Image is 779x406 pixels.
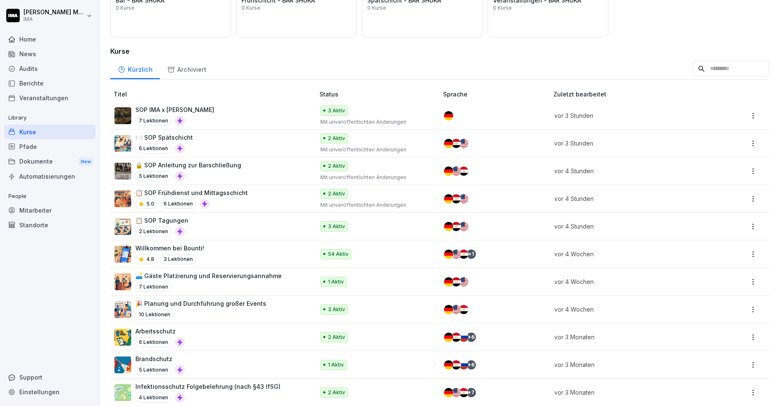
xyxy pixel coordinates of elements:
div: + 1 [467,250,476,259]
p: 🎉 Planung und Durchführung großer Events [135,299,266,308]
img: de.svg [444,139,453,148]
div: Dokumente [4,154,96,169]
p: 📋 SOP Frühdienst und Mittagsschicht [135,188,248,197]
div: + 6 [467,360,476,370]
p: 5 Lektionen [135,365,171,375]
a: Archiviert [160,58,213,79]
p: 5.0 [146,200,154,208]
a: Automatisierungen [4,169,96,184]
img: kzsvenh8ofcu3ay3unzulj3q.png [114,218,131,235]
img: de.svg [444,167,453,176]
p: vor 3 Monaten [554,360,704,369]
p: Brandschutz [135,354,185,363]
img: de.svg [444,333,453,342]
p: 2 Aktiv [328,190,345,198]
img: ru.svg [459,333,468,342]
p: 3 Aktiv [328,223,345,230]
div: Einstellungen [4,385,96,399]
p: 10 Lektionen [135,310,174,320]
p: Mit unveröffentlichten Änderungen [320,201,430,209]
p: 7 Lektionen [135,282,171,292]
p: 5 Lektionen [135,171,171,181]
p: 3 Lektionen [160,254,196,264]
a: Berichte [4,76,96,91]
div: Kürzlich [110,58,160,79]
p: vor 3 Monaten [554,388,704,397]
p: vor 4 Wochen [554,305,704,314]
img: eg.svg [452,194,461,203]
img: eg.svg [459,388,468,397]
p: 🍽️ SOP Spätschicht [135,133,193,142]
p: vor 4 Wochen [554,277,704,286]
img: eg.svg [452,277,461,286]
a: Audits [4,61,96,76]
p: Status [319,90,440,99]
a: Kurse [4,125,96,139]
p: 6 Lektionen [135,337,171,347]
p: 2 Aktiv [328,333,345,341]
a: DokumenteNew [4,154,96,169]
img: de.svg [444,360,453,370]
p: vor 4 Stunden [554,194,704,203]
img: at5slp6j12qyuqoxjxa0qgc6.png [114,107,131,124]
img: us.svg [459,222,468,231]
p: 2 Lektionen [135,226,171,237]
p: vor 4 Stunden [554,222,704,231]
div: Support [4,370,96,385]
img: us.svg [459,277,468,286]
img: us.svg [459,194,468,203]
p: 🔒 SOP Anleitung zur Barschließung [135,161,241,169]
p: Willkommen bei Bounti! [135,244,204,252]
p: 4 Lektionen [135,393,171,403]
p: Mit unveröffentlichten Änderungen [320,146,430,154]
img: eg.svg [459,250,468,259]
p: 3 Aktiv [328,107,345,115]
a: Pfade [4,139,96,154]
img: wb95xns6xkgy9dlgbg1vgzc7.png [114,273,131,290]
img: eg.svg [452,333,461,342]
p: 2 Aktiv [328,135,345,142]
img: eg.svg [452,139,461,148]
img: us.svg [452,250,461,259]
p: 6 Lektionen [135,143,171,154]
img: ru.svg [459,360,468,370]
p: People [4,190,96,203]
img: de.svg [444,305,453,314]
p: 📋 SOP Tagungen [135,216,188,225]
p: SOP IMA x [PERSON_NAME] [135,105,214,114]
img: eg.svg [459,305,468,314]
p: 2 Aktiv [328,162,345,170]
img: ipxbjltydh6sfpkpuj5ozs1i.png [114,190,131,207]
p: 4.8 [146,255,154,263]
p: 0 Kurse [493,5,512,10]
h3: Kurse [110,46,769,56]
p: Infektionsschutz Folgebelehrung (nach §43 IfSG) [135,382,280,391]
p: Zuletzt bearbeitet [553,90,714,99]
p: 1 Aktiv [328,278,344,286]
p: vor 4 Stunden [554,167,704,175]
a: Veranstaltungen [4,91,96,105]
img: de.svg [444,250,453,259]
a: Home [4,32,96,47]
p: Library [4,111,96,125]
img: us.svg [459,139,468,148]
p: 0 Kurse [367,5,386,10]
a: Standorte [4,218,96,232]
img: tgff07aey9ahi6f4hltuk21p.png [114,384,131,401]
p: [PERSON_NAME] Milanovska [23,9,85,16]
p: Titel [114,90,316,99]
div: + 7 [467,388,476,397]
p: 0 Kurse [116,5,135,10]
p: Mit unveröffentlichten Änderungen [320,174,430,181]
p: vor 4 Wochen [554,250,704,258]
p: vor 3 Stunden [554,111,704,120]
p: 1 Aktiv [328,361,344,369]
p: 54 Aktiv [328,250,348,258]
